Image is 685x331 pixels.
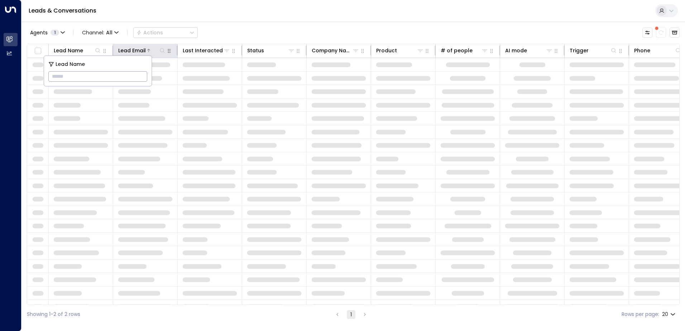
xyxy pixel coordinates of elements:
[347,310,355,319] button: page 1
[27,311,80,318] div: Showing 1-2 of 2 rows
[79,28,121,38] span: Channel:
[30,30,48,35] span: Agents
[570,46,617,55] div: Trigger
[312,46,359,55] div: Company Name
[183,46,230,55] div: Last Interacted
[505,46,527,55] div: AI mode
[183,46,223,55] div: Last Interacted
[634,46,682,55] div: Phone
[642,28,652,38] button: Customize
[106,30,112,35] span: All
[670,28,680,38] button: Archived Leads
[133,27,198,38] button: Actions
[79,28,121,38] button: Channel:All
[376,46,424,55] div: Product
[441,46,473,55] div: # of people
[570,46,589,55] div: Trigger
[622,311,659,318] label: Rows per page:
[56,60,85,68] span: Lead Name
[634,46,650,55] div: Phone
[441,46,488,55] div: # of people
[27,28,67,38] button: Agents1
[247,46,295,55] div: Status
[505,46,553,55] div: AI mode
[54,46,101,55] div: Lead Name
[136,29,163,36] div: Actions
[656,28,666,38] span: There are new threads available. Refresh the grid to view the latest updates.
[247,46,264,55] div: Status
[51,30,59,35] span: 1
[54,46,83,55] div: Lead Name
[118,46,166,55] div: Lead Email
[376,46,397,55] div: Product
[29,6,96,15] a: Leads & Conversations
[662,309,677,320] div: 20
[312,46,352,55] div: Company Name
[133,27,198,38] div: Button group with a nested menu
[333,310,369,319] nav: pagination navigation
[118,46,146,55] div: Lead Email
